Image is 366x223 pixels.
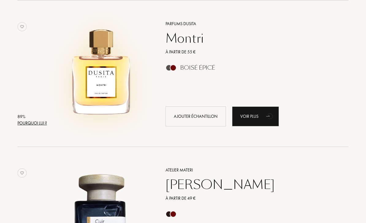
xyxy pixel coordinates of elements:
div: Ajouter échantillon [166,107,226,127]
a: Voir plusanimation [232,107,279,127]
a: Boisé Épicé [161,67,340,73]
a: Atelier Materi [161,167,340,174]
a: À partir de 55 € [161,49,340,56]
a: Montri [161,31,340,46]
a: Montri Parfums Dusita [49,13,156,134]
div: Boisé Épicé [180,65,215,71]
a: À partir de 49 € [161,195,340,202]
div: animation [264,110,276,122]
div: Voir plus [232,107,279,127]
a: [PERSON_NAME] [161,178,340,192]
div: Pourquoi lui ? [17,120,47,127]
img: no_like_p.png [17,169,27,178]
img: no_like_p.png [17,22,27,32]
div: 89 % [17,114,47,120]
a: Parfums Dusita [161,21,340,27]
img: Montri Parfums Dusita [49,20,151,122]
